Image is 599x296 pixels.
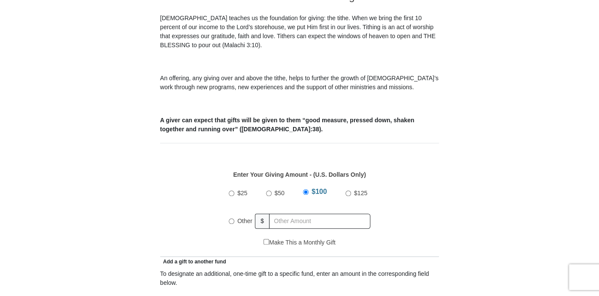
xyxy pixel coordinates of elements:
span: $ [255,214,269,229]
span: $125 [354,190,367,196]
b: A giver can expect that gifts will be given to them “good measure, pressed down, shaken together ... [160,117,414,133]
input: Make This a Monthly Gift [263,239,269,245]
span: $100 [312,188,327,195]
div: To designate an additional, one-time gift to a specific fund, enter an amount in the correspondin... [160,269,439,287]
p: [DEMOGRAPHIC_DATA] teaches us the foundation for giving: the tithe. When we bring the first 10 pe... [160,14,439,50]
span: Other [237,217,252,224]
span: $25 [237,190,247,196]
strong: Enter Your Giving Amount - (U.S. Dollars Only) [233,171,366,178]
span: $50 [275,190,284,196]
p: An offering, any giving over and above the tithe, helps to further the growth of [DEMOGRAPHIC_DAT... [160,74,439,92]
label: Make This a Monthly Gift [263,238,336,247]
input: Other Amount [269,214,370,229]
span: Add a gift to another fund [160,259,226,265]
